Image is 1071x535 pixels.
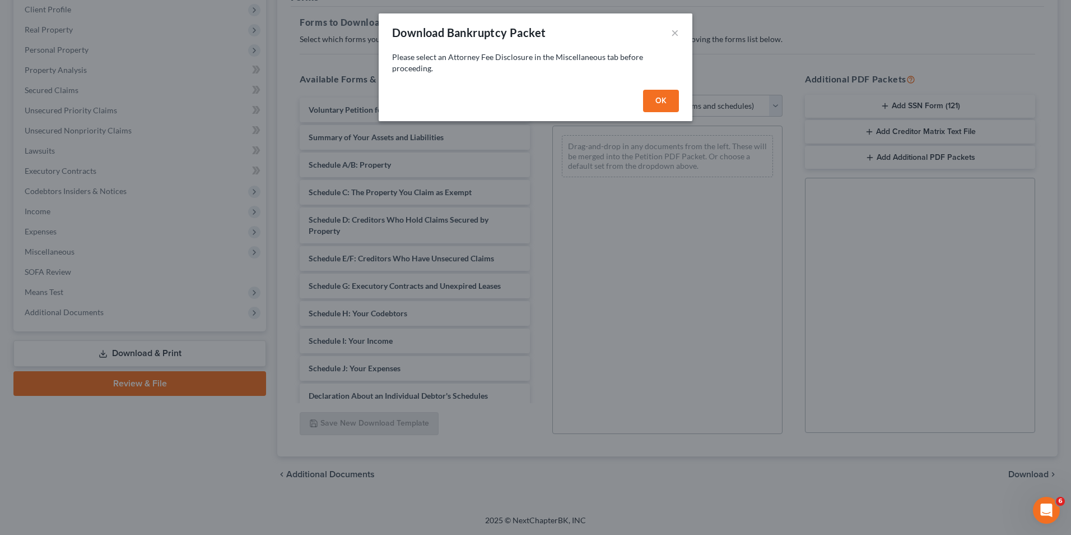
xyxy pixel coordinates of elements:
[1056,497,1065,506] span: 6
[1033,497,1060,524] iframe: Intercom live chat
[671,26,679,39] button: ×
[392,52,679,74] p: Please select an Attorney Fee Disclosure in the Miscellaneous tab before proceeding.
[643,90,679,112] button: OK
[392,25,546,40] div: Download Bankruptcy Packet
